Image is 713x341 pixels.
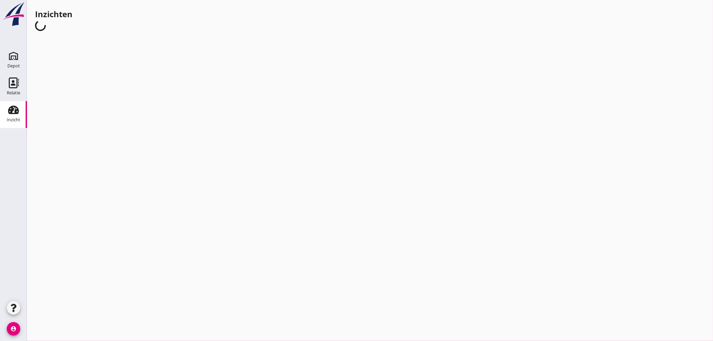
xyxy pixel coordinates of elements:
[7,64,20,68] div: Depot
[7,322,20,336] i: account_circle
[35,8,370,20] h1: Inzichten
[7,118,20,122] div: Inzicht
[1,2,26,27] img: logo-small.a267ee39.svg
[7,91,20,95] div: Relatie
